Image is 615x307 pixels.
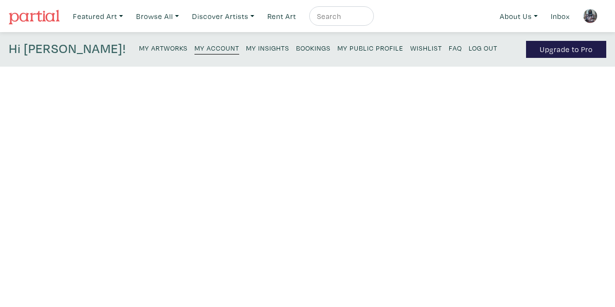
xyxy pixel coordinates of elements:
small: My Insights [246,43,289,53]
small: Log Out [469,43,497,53]
a: Browse All [132,6,183,26]
a: Inbox [546,6,574,26]
img: phpThumb.php [583,9,597,23]
a: About Us [495,6,542,26]
a: Log Out [469,41,497,54]
a: My Account [194,41,239,54]
a: My Artworks [139,41,188,54]
a: Rent Art [263,6,300,26]
input: Search [316,10,365,22]
small: My Account [194,43,239,53]
a: Bookings [296,41,331,54]
a: FAQ [449,41,462,54]
small: My Public Profile [337,43,404,53]
small: My Artworks [139,43,188,53]
a: My Public Profile [337,41,404,54]
a: Discover Artists [188,6,259,26]
a: Upgrade to Pro [526,41,606,58]
h4: Hi [PERSON_NAME]! [9,41,126,58]
a: Featured Art [69,6,127,26]
small: FAQ [449,43,462,53]
small: Wishlist [410,43,442,53]
a: My Insights [246,41,289,54]
small: Bookings [296,43,331,53]
a: Wishlist [410,41,442,54]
